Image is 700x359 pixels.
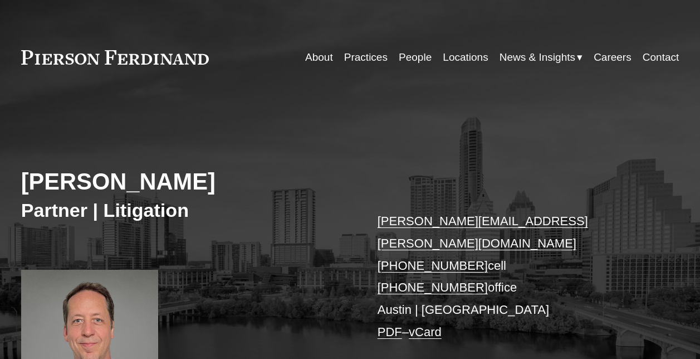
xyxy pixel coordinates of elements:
[443,47,488,68] a: Locations
[594,47,632,68] a: Careers
[399,47,432,68] a: People
[378,325,402,339] a: PDF
[21,168,350,196] h2: [PERSON_NAME]
[500,48,575,67] span: News & Insights
[378,280,488,294] a: [PHONE_NUMBER]
[500,47,582,68] a: folder dropdown
[344,47,388,68] a: Practices
[378,214,588,250] a: [PERSON_NAME][EMAIL_ADDRESS][PERSON_NAME][DOMAIN_NAME]
[378,259,488,273] a: [PHONE_NUMBER]
[643,47,679,68] a: Contact
[305,47,333,68] a: About
[409,325,442,339] a: vCard
[21,198,350,222] h3: Partner | Litigation
[378,210,652,343] p: cell office Austin | [GEOGRAPHIC_DATA] –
